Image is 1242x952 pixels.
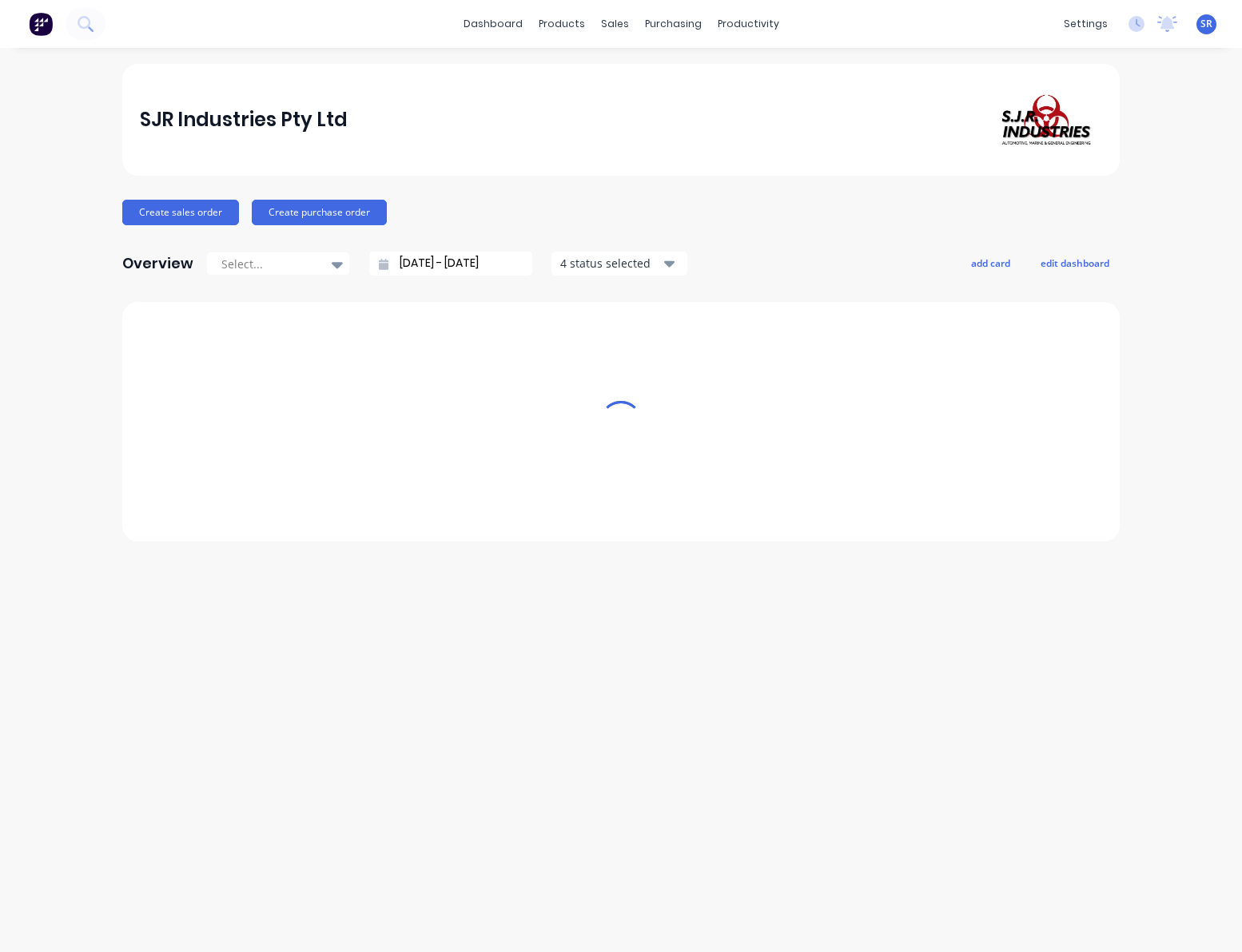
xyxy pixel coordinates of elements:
a: dashboard [456,12,531,36]
button: Create purchase order [252,200,387,225]
div: productivity [710,12,787,36]
div: Overview [122,248,193,280]
button: edit dashboard [1030,252,1120,273]
button: add card [961,252,1021,273]
span: SR [1200,17,1212,31]
div: products [531,12,593,36]
div: sales [593,12,637,36]
button: 4 status selected [551,252,687,276]
div: SJR Industries Pty Ltd [140,104,348,136]
button: Create sales order [122,200,239,225]
img: SJR Industries Pty Ltd [990,86,1102,153]
div: 4 status selected [560,255,661,272]
div: settings [1056,12,1116,36]
div: purchasing [637,12,710,36]
img: Factory [29,12,53,36]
